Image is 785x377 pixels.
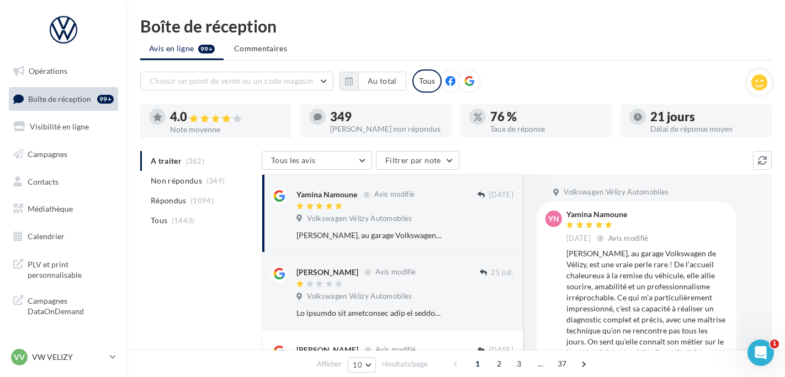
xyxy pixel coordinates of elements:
span: Tous les avis [271,155,316,165]
span: résultats/page [382,359,428,369]
span: 3 [510,355,528,373]
span: PLV et print personnalisable [28,257,114,281]
span: VV [14,352,25,363]
span: Campagnes DataOnDemand [28,293,114,317]
div: Yamina Namoune [296,189,357,200]
span: 10 [353,360,362,369]
a: Opérations [7,60,120,83]
div: 4.0 [170,111,283,123]
a: Boîte de réception99+ [7,87,120,111]
button: Au total [358,72,406,90]
div: Note moyenne [170,126,283,133]
div: [PERSON_NAME] non répondus [330,125,443,133]
span: Volkswagen Vélizy Automobiles [307,214,412,224]
span: (349) [206,176,225,185]
span: 1 [770,340,779,348]
div: Taux de réponse [490,125,603,133]
span: Calendrier [28,231,65,241]
span: 25 juil. [491,268,513,278]
div: 349 [330,111,443,123]
div: [PERSON_NAME], au garage Volkswagen de Vélizy, est une vraie perle rare ! De l’accueil chaleureux... [296,230,442,241]
span: Tous [151,215,167,226]
span: Volkswagen Vélizy Automobiles [307,292,412,301]
iframe: Intercom live chat [747,340,774,366]
a: PLV et print personnalisable [7,252,120,285]
button: 10 [348,357,376,373]
div: Délai de réponse moyen [650,125,763,133]
span: [DATE] [566,234,591,244]
span: Contacts [28,176,59,186]
a: Visibilité en ligne [7,115,120,138]
span: 1 [469,355,486,373]
span: [DATE] [489,346,513,356]
p: VW VELIZY [32,352,105,363]
span: Campagnes [28,149,67,159]
span: Avis modifié [608,234,649,243]
button: Tous les avis [262,151,372,170]
span: Boîte de réception [28,94,91,103]
button: Au total [340,72,406,90]
span: (1443) [172,216,195,225]
span: [DATE] [489,190,513,200]
span: Visibilité en ligne [30,122,89,131]
span: Non répondus [151,175,202,186]
div: Lo ipsumdo sit ametconsec adip el seddoe temp i'utlabor etd magnaal e admini veniamqui. Nost ex u... [296,308,442,319]
span: Médiathèque [28,204,73,213]
div: [PERSON_NAME] [296,344,358,356]
a: Campagnes [7,143,120,166]
span: Avis modifié [375,346,416,354]
span: Choisir un point de vente ou un code magasin [150,76,313,85]
a: VV VW VELIZY [9,347,118,368]
div: Yamina Namoune [566,211,651,218]
div: Tous [412,69,442,93]
div: Boîte de réception [140,18,772,34]
div: 21 jours [650,111,763,123]
span: (1094) [190,196,214,205]
span: Afficher [317,359,342,369]
div: 99+ [97,95,114,104]
div: [PERSON_NAME] [296,267,358,278]
span: Opérations [29,66,67,76]
button: Choisir un point de vente ou un code magasin [140,72,333,90]
span: Commentaires [234,43,287,54]
span: Volkswagen Vélizy Automobiles [564,187,669,197]
a: Campagnes DataOnDemand [7,289,120,321]
a: Contacts [7,170,120,193]
button: Filtrer par note [376,151,459,170]
span: Répondus [151,195,187,206]
span: 37 [553,355,571,373]
span: YN [548,213,559,224]
span: Avis modifié [374,190,415,199]
a: Calendrier [7,225,120,248]
span: ... [532,355,549,373]
a: Médiathèque [7,197,120,220]
span: 2 [490,355,508,373]
div: 76 % [490,111,603,123]
span: Avis modifié [375,268,416,277]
